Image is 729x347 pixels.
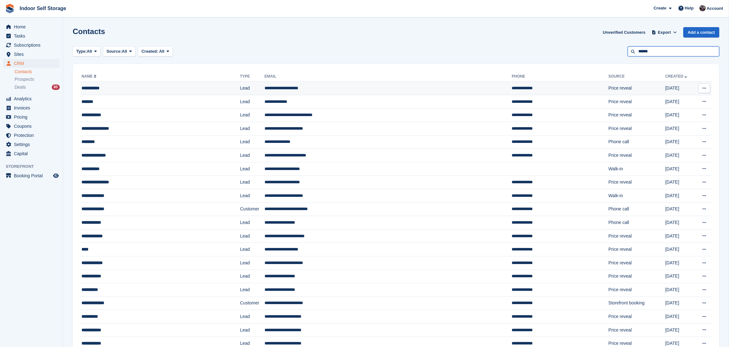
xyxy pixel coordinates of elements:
td: [DATE] [665,189,695,203]
td: Lead [240,122,265,135]
th: Email [264,72,512,82]
td: Walk-in [609,189,665,203]
td: Lead [240,95,265,109]
td: [DATE] [665,310,695,324]
td: Lead [240,82,265,95]
a: menu [3,59,60,68]
td: Lead [240,189,265,203]
button: Source: All [103,46,136,57]
a: menu [3,103,60,112]
td: Price reveal [609,122,665,135]
span: Analytics [14,94,52,103]
td: [DATE] [665,216,695,230]
span: Pricing [14,113,52,121]
h1: Contacts [73,27,105,36]
span: Subscriptions [14,41,52,50]
td: Lead [240,216,265,230]
td: [DATE] [665,176,695,189]
span: All [87,48,92,55]
span: Home [14,22,52,31]
td: [DATE] [665,82,695,95]
a: menu [3,149,60,158]
td: [DATE] [665,135,695,149]
span: Booking Portal [14,171,52,180]
td: Customer [240,297,265,310]
span: CRM [14,59,52,68]
a: Deals 80 [15,84,60,91]
td: [DATE] [665,270,695,283]
img: Sandra Pomeroy [700,5,706,11]
td: [DATE] [665,122,695,135]
td: Lead [240,256,265,270]
td: Price reveal [609,243,665,256]
td: Lead [240,270,265,283]
th: Type [240,72,265,82]
th: Phone [512,72,609,82]
span: All [122,48,127,55]
a: menu [3,41,60,50]
td: [DATE] [665,229,695,243]
a: menu [3,50,60,59]
a: menu [3,32,60,40]
td: Price reveal [609,310,665,324]
td: Price reveal [609,256,665,270]
span: Tasks [14,32,52,40]
td: Phone call [609,203,665,216]
td: Lead [240,149,265,162]
td: Price reveal [609,82,665,95]
td: Price reveal [609,149,665,162]
a: menu [3,94,60,103]
span: Deals [15,84,26,90]
td: [DATE] [665,323,695,337]
span: Type: [76,48,87,55]
td: [DATE] [665,109,695,122]
td: Lead [240,176,265,189]
td: [DATE] [665,297,695,310]
span: Sites [14,50,52,59]
td: Lead [240,135,265,149]
span: Prospects [15,76,34,82]
td: Storefront booking [609,297,665,310]
button: Export [651,27,678,38]
td: Price reveal [609,176,665,189]
td: Lead [240,162,265,176]
img: stora-icon-8386f47178a22dfd0bd8f6a31ec36ba5ce8667c1dd55bd0f319d3a0aa187defe.svg [5,4,15,13]
span: Invoices [14,103,52,112]
a: Add a contact [683,27,720,38]
td: [DATE] [665,95,695,109]
a: menu [3,131,60,140]
button: Created: All [138,46,173,57]
td: Lead [240,229,265,243]
a: Created [665,74,689,79]
td: [DATE] [665,283,695,297]
span: Account [707,5,723,12]
td: Price reveal [609,109,665,122]
div: 80 [52,85,60,90]
td: [DATE] [665,162,695,176]
td: Price reveal [609,323,665,337]
span: Capital [14,149,52,158]
button: Type: All [73,46,100,57]
a: Name [82,74,98,79]
span: Protection [14,131,52,140]
td: Lead [240,323,265,337]
a: Indoor Self Storage [17,3,69,14]
a: Contacts [15,69,60,75]
a: Unverified Customers [600,27,648,38]
a: menu [3,113,60,121]
td: Lead [240,243,265,256]
a: menu [3,171,60,180]
td: Lead [240,283,265,297]
td: Price reveal [609,270,665,283]
span: Help [685,5,694,11]
td: Phone call [609,216,665,230]
a: menu [3,122,60,131]
td: [DATE] [665,149,695,162]
span: Export [658,29,671,36]
td: Price reveal [609,95,665,109]
td: [DATE] [665,256,695,270]
a: menu [3,22,60,31]
span: Create [654,5,666,11]
span: Created: [142,49,158,54]
td: [DATE] [665,203,695,216]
